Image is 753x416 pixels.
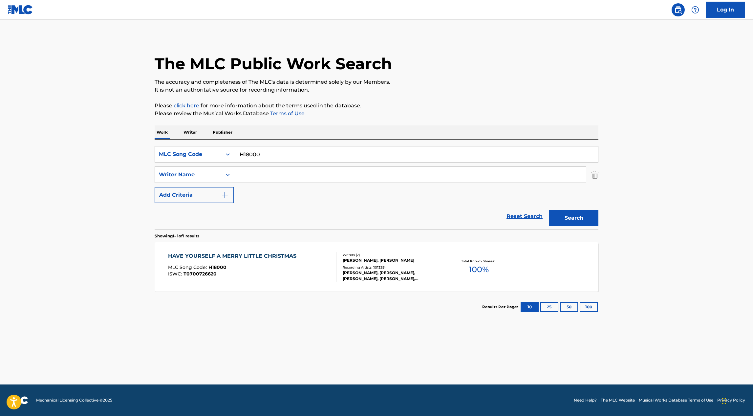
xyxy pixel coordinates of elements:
a: Public Search [672,3,685,16]
a: Reset Search [503,209,546,224]
p: Writer [182,125,199,139]
p: The accuracy and completeness of The MLC's data is determined solely by our Members. [155,78,598,86]
a: Musical Works Database Terms of Use [639,397,713,403]
p: Total Known Shares: [461,259,496,264]
button: Search [549,210,598,226]
img: logo [8,396,28,404]
div: Writers ( 2 ) [343,252,442,257]
p: Work [155,125,170,139]
p: Showing 1 - 1 of 1 results [155,233,199,239]
span: ISWC : [168,271,183,277]
a: Terms of Use [269,110,305,117]
div: [PERSON_NAME], [PERSON_NAME] [343,257,442,263]
button: Add Criteria [155,187,234,203]
iframe: Chat Widget [720,384,753,416]
img: Delete Criterion [591,166,598,183]
img: search [674,6,682,14]
button: 100 [580,302,598,312]
a: Need Help? [574,397,597,403]
div: Drag [722,391,726,411]
a: HAVE YOURSELF A MERRY LITTLE CHRISTMASMLC Song Code:H18000ISWC:T0700726620Writers (2)[PERSON_NAME... [155,242,598,292]
span: T0700726620 [183,271,217,277]
div: [PERSON_NAME], [PERSON_NAME], [PERSON_NAME], [PERSON_NAME], [PERSON_NAME], [PERSON_NAME] & HIS OR... [343,270,442,282]
div: Writer Name [159,171,218,179]
p: Publisher [211,125,234,139]
button: 25 [540,302,558,312]
div: Recording Artists ( 101329 ) [343,265,442,270]
a: click here [174,102,199,109]
span: H18000 [208,264,226,270]
h1: The MLC Public Work Search [155,54,392,74]
button: 10 [521,302,539,312]
a: Log In [706,2,745,18]
div: HAVE YOURSELF A MERRY LITTLE CHRISTMAS [168,252,300,260]
img: help [691,6,699,14]
span: 100 % [469,264,489,275]
a: Privacy Policy [717,397,745,403]
button: 50 [560,302,578,312]
p: Please review the Musical Works Database [155,110,598,118]
img: MLC Logo [8,5,33,14]
p: It is not an authoritative source for recording information. [155,86,598,94]
form: Search Form [155,146,598,230]
span: MLC Song Code : [168,264,208,270]
span: Mechanical Licensing Collective © 2025 [36,397,112,403]
div: MLC Song Code [159,150,218,158]
p: Please for more information about the terms used in the database. [155,102,598,110]
a: The MLC Website [601,397,635,403]
p: Results Per Page: [482,304,520,310]
div: Help [689,3,702,16]
img: 9d2ae6d4665cec9f34b9.svg [221,191,229,199]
